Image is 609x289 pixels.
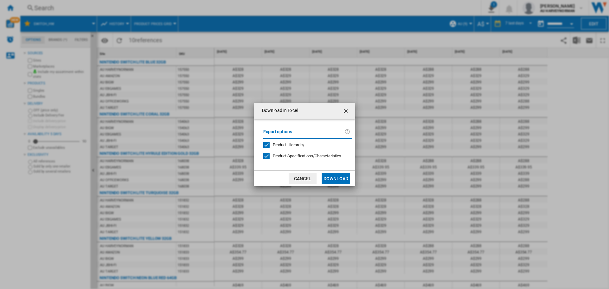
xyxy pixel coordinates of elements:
[254,103,355,186] md-dialog: Download in ...
[259,108,298,114] h4: Download in Excel
[340,104,353,117] button: getI18NText('BUTTONS.CLOSE_DIALOG')
[343,107,350,115] ng-md-icon: getI18NText('BUTTONS.CLOSE_DIALOG')
[273,153,341,159] div: Only applies to Category View
[289,173,317,184] button: Cancel
[263,128,344,140] label: Export options
[273,142,304,147] span: Product Hierarchy
[263,142,347,148] md-checkbox: Product Hierarchy
[273,154,341,158] span: Product Specifications/Characteristics
[322,173,350,184] button: Download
